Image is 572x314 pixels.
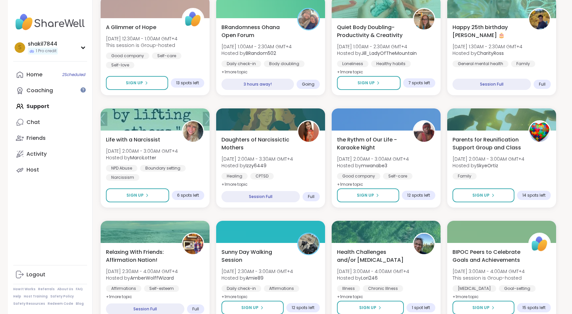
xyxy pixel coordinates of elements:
[62,72,85,77] span: 2 Scheduled
[337,285,360,292] div: Illness
[26,150,47,158] div: Activity
[13,114,87,130] a: Chat
[337,173,380,179] div: Good company
[298,121,319,142] img: Izzy6449
[453,136,521,152] span: Parents for Reunification Support Group and Class
[106,76,168,90] button: Sign Up
[357,192,374,198] span: Sign Up
[337,156,409,162] span: [DATE] 2:00AM - 3:00AM GMT+4
[80,87,86,93] iframe: Spotlight
[453,188,514,202] button: Sign Up
[529,121,550,142] img: SkyeOrtiz
[298,9,319,29] img: BRandom502
[130,154,156,161] b: MarciLotter
[264,60,305,67] div: Body doubling
[246,50,276,57] b: BRandom502
[408,80,430,86] span: 7 spots left
[106,62,134,68] div: Self-love
[246,162,266,169] b: Izzy6449
[152,53,181,59] div: Self-care
[337,76,401,90] button: Sign Up
[13,287,35,292] a: How It Works
[361,162,387,169] b: mwanabe3
[221,23,290,39] span: BRandomness Ohana Open Forum
[144,285,179,292] div: Self-esteem
[302,82,314,87] span: Going
[106,53,149,59] div: Good company
[250,173,274,179] div: CPTSD
[308,194,314,199] span: Full
[337,248,405,264] span: Health Challenges and/or [MEDICAL_DATA]
[221,60,261,67] div: Daily check-in
[453,162,524,169] span: Hosted by
[221,268,293,275] span: [DATE] 2:30AM - 3:00AM GMT+4
[13,11,87,34] img: ShareWell Nav Logo
[529,234,550,254] img: ShareWell
[472,305,490,311] span: Sign Up
[13,146,87,162] a: Activity
[221,173,248,179] div: Healing
[337,136,405,152] span: the Rythm of Our Life - Karaoke Night
[26,135,46,142] div: Friends
[221,156,293,162] span: [DATE] 2:00AM - 3:30AM GMT+4
[13,301,45,306] a: Safety Resources
[363,285,403,292] div: Chronic Illness
[130,275,174,281] b: AmberWolffWizard
[106,285,141,292] div: Affirmations
[453,50,522,57] span: Hosted by
[359,305,376,311] span: Sign Up
[13,294,21,299] a: Help
[522,305,546,310] span: 15 spots left
[177,193,199,198] span: 6 spots left
[292,305,314,310] span: 12 spots left
[221,136,290,152] span: Daughters of Narcissictic Mothers
[106,174,139,181] div: Narcissism
[337,50,417,57] span: Hosted by
[221,275,293,281] span: Hosted by
[221,248,290,264] span: Sunny Day Walking Session
[106,275,178,281] span: Hosted by
[453,156,524,162] span: [DATE] 2:00AM - 3:00AM GMT+4
[383,173,412,179] div: Self-care
[361,275,378,281] b: Lori246
[371,60,411,67] div: Healthy habits
[28,40,58,48] div: shakil7844
[176,80,199,86] span: 13 spots left
[453,60,508,67] div: General mental health
[76,287,83,292] a: FAQ
[221,162,293,169] span: Hosted by
[414,234,434,254] img: Lori246
[24,294,48,299] a: Host Training
[106,35,177,42] span: [DATE] 12:30AM - 1:00AM GMT+4
[57,287,73,292] a: About Us
[221,191,300,202] div: Session Full
[539,82,546,87] span: Full
[529,9,550,29] img: CharityRoss
[26,166,39,174] div: Host
[50,294,74,299] a: Safety Policy
[453,43,522,50] span: [DATE] 1:30AM - 2:30AM GMT+4
[192,306,199,312] span: Full
[453,79,531,90] div: Session Full
[337,268,409,275] span: [DATE] 3:00AM - 4:00AM GMT+4
[337,43,417,50] span: [DATE] 1:00AM - 2:30AM GMT+4
[511,60,535,67] div: Family
[472,192,490,198] span: Sign Up
[106,136,160,144] span: Life with a Narcissist
[26,271,45,278] div: Logout
[337,162,409,169] span: Hosted by
[76,301,84,306] a: Blog
[26,71,42,78] div: Home
[26,87,53,94] div: Coaching
[453,275,525,281] span: This session is Group-hosted
[477,50,504,57] b: CharityRoss
[221,79,294,90] div: 3 hours away!
[106,42,177,49] span: This session is Group-hosted
[106,248,174,264] span: Relaxing With Friends: Affirmation Nation!
[106,154,178,161] span: Hosted by
[183,121,203,142] img: MarciLotter
[183,234,203,254] img: AmberWolffWizard
[13,162,87,178] a: Host
[36,48,57,54] span: 1 Pro credit
[453,23,521,39] span: Happy 25th birthday [PERSON_NAME] 🎂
